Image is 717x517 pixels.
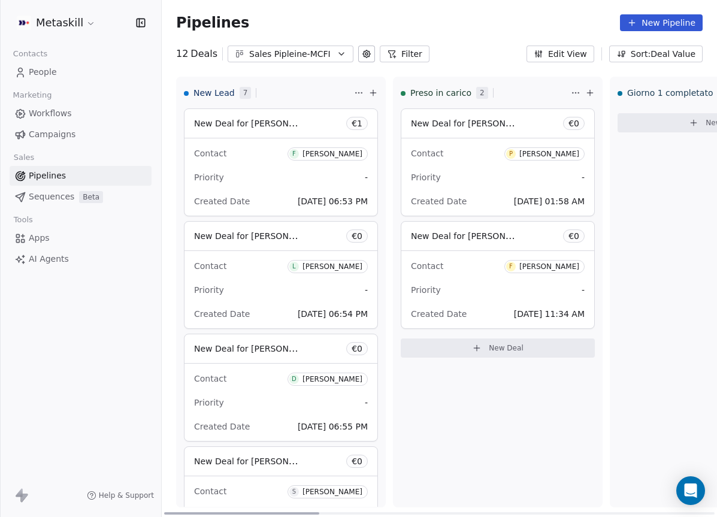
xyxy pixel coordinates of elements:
span: - [365,284,368,296]
span: Sales [8,149,40,167]
div: P [509,149,513,159]
a: People [10,62,152,82]
span: Contact [194,261,226,271]
span: New Lead [193,87,235,99]
span: 2 [476,87,488,99]
span: [DATE] 06:54 PM [298,309,368,319]
span: Contact [194,149,226,158]
span: Priority [411,173,441,182]
span: € 0 [352,343,362,355]
span: Priority [194,398,224,407]
span: Pipelines [29,170,66,182]
div: S [292,487,296,497]
span: New Deal for [PERSON_NAME] [194,343,320,354]
span: Priority [194,285,224,295]
span: € 1 [352,117,362,129]
button: Edit View [527,46,594,62]
span: AI Agents [29,253,69,265]
span: Contacts [8,45,53,63]
span: Contact [411,149,443,158]
span: Created Date [411,196,467,206]
div: Sales Pipleine-MCFI [249,48,332,61]
a: Help & Support [87,491,154,500]
span: New Deal [489,343,524,353]
button: Metaskill [14,13,98,33]
button: New Pipeline [620,14,703,31]
div: [PERSON_NAME] [302,262,362,271]
div: [PERSON_NAME] [302,375,362,383]
span: Created Date [411,309,467,319]
span: Contact [411,261,443,271]
span: New Deal for [PERSON_NAME] [411,230,537,241]
span: Created Date [194,422,250,431]
div: Preso in carico2 [401,77,568,108]
span: New Deal for [PERSON_NAME] [194,455,320,467]
div: New Lead7 [184,77,352,108]
button: Filter [380,46,429,62]
span: Beta [79,191,103,203]
a: Pipelines [10,166,152,186]
div: [PERSON_NAME] [302,150,362,158]
span: Priority [194,173,224,182]
span: - [582,284,585,296]
span: € 0 [352,455,362,467]
span: Help & Support [99,491,154,500]
div: New Deal for [PERSON_NAME]€1ContactF[PERSON_NAME]Priority-Created Date[DATE] 06:53 PM [184,108,378,216]
div: F [509,262,513,271]
div: [PERSON_NAME] [519,150,579,158]
button: New Deal [401,338,595,358]
span: Tools [8,211,38,229]
span: - [365,397,368,409]
span: Giorno 1 completato [627,87,713,99]
div: New Deal for [PERSON_NAME]€0ContactF[PERSON_NAME]Priority-Created Date[DATE] 11:34 AM [401,221,595,329]
div: New Deal for [PERSON_NAME]€0ContactP[PERSON_NAME]Priority-Created Date[DATE] 01:58 AM [401,108,595,216]
span: - [365,171,368,183]
span: Sequences [29,191,74,203]
div: Open Intercom Messenger [676,476,705,505]
span: [DATE] 11:34 AM [514,309,585,319]
a: Workflows [10,104,152,123]
span: Preso in carico [410,87,471,99]
img: AVATAR%20METASKILL%20-%20Colori%20Positivo.png [17,16,31,30]
span: People [29,66,57,78]
span: New Deal for [PERSON_NAME] [194,230,320,241]
span: 7 [240,87,252,99]
span: Marketing [8,86,57,104]
span: Contact [194,374,226,383]
span: Priority [411,285,441,295]
span: - [582,171,585,183]
a: Campaigns [10,125,152,144]
div: F [292,149,296,159]
span: Deals [190,47,217,61]
span: [DATE] 01:58 AM [514,196,585,206]
span: Workflows [29,107,72,120]
a: SequencesBeta [10,187,152,207]
span: € 0 [352,230,362,242]
span: New Deal for [PERSON_NAME] [194,117,320,129]
span: Contact [194,486,226,496]
span: [DATE] 06:53 PM [298,196,368,206]
a: Apps [10,228,152,248]
span: [DATE] 06:55 PM [298,422,368,431]
div: [PERSON_NAME] [519,262,579,271]
div: 12 [176,47,217,61]
span: Apps [29,232,50,244]
span: New Deal for [PERSON_NAME] [411,117,537,129]
span: Pipelines [176,14,249,31]
span: Created Date [194,196,250,206]
button: Sort: Deal Value [609,46,703,62]
div: [PERSON_NAME] [302,488,362,496]
div: D [292,374,297,384]
span: Campaigns [29,128,75,141]
div: New Deal for [PERSON_NAME]€0ContactL[PERSON_NAME]Priority-Created Date[DATE] 06:54 PM [184,221,378,329]
span: € 0 [568,117,579,129]
span: Created Date [194,309,250,319]
span: Metaskill [36,15,83,31]
div: New Deal for [PERSON_NAME]€0ContactD[PERSON_NAME]Priority-Created Date[DATE] 06:55 PM [184,334,378,442]
a: AI Agents [10,249,152,269]
div: L [292,262,296,271]
span: € 0 [568,230,579,242]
